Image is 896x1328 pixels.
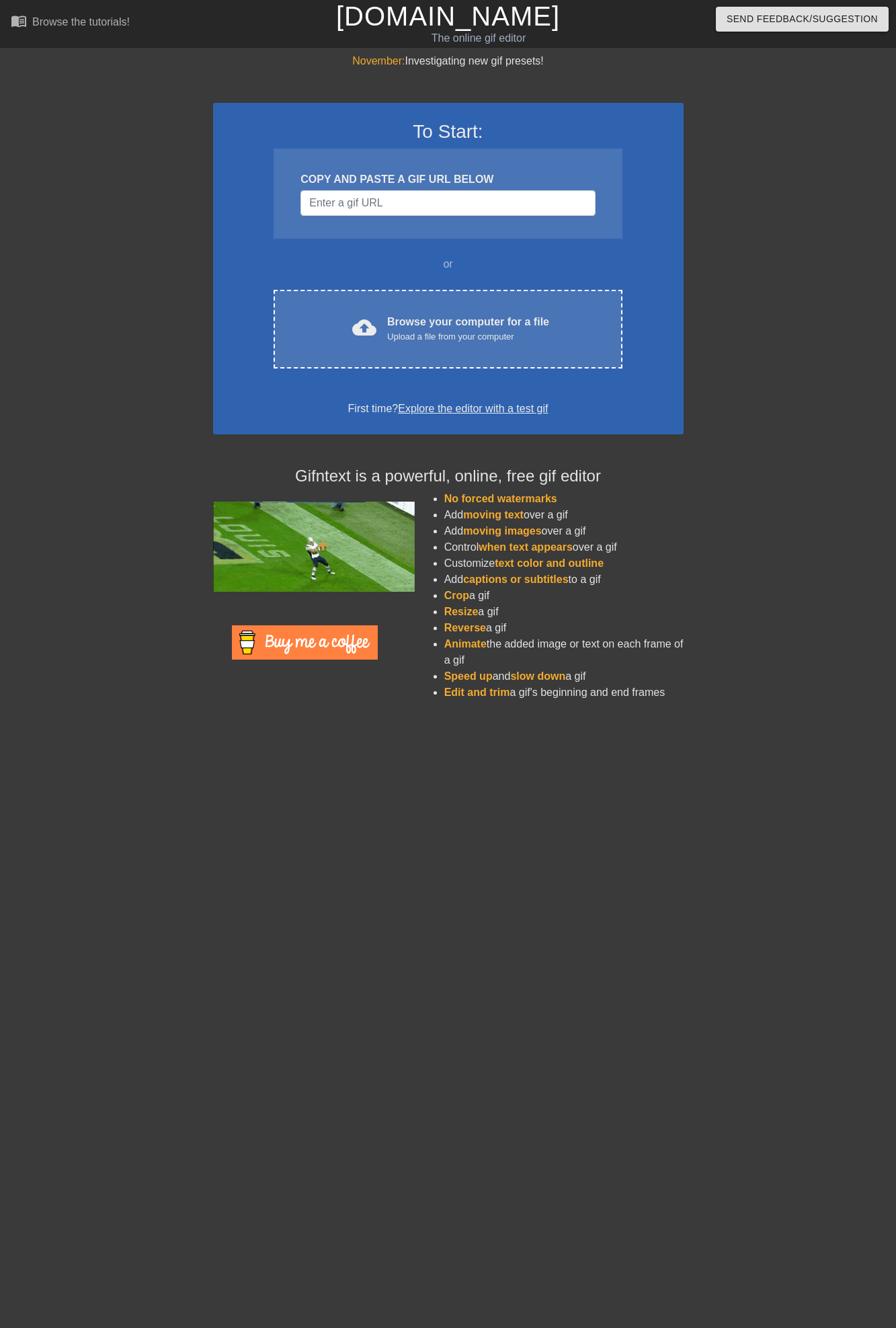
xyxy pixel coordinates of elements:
li: and a gif [444,668,684,685]
span: Animate [444,638,487,650]
li: Add to a gif [444,572,684,588]
li: Add over a gif [444,507,684,523]
span: November: [352,55,405,67]
span: Resize [444,606,479,617]
div: COPY AND PASTE A GIF URL BELOW [300,171,595,188]
span: cloud_upload [352,315,376,340]
span: Send Feedback/Suggestion [727,11,878,28]
h3: To Start: [231,120,666,143]
a: [DOMAIN_NAME] [336,1,560,31]
span: slow down [510,670,565,682]
div: Investigating new gif presets! [213,53,684,69]
div: Browse the tutorials! [32,16,130,28]
div: The online gif editor [305,30,651,46]
div: Browse your computer for a file [387,314,549,344]
span: captions or subtitles [463,574,568,585]
h4: Gifntext is a powerful, online, free gif editor [213,467,684,486]
li: Customize [444,555,684,572]
li: a gif [444,620,684,636]
div: Upload a file from your computer [387,330,549,344]
span: Reverse [444,622,486,633]
li: a gif [444,604,684,620]
button: Send Feedback/Suggestion [716,7,889,32]
span: when text appears [479,541,573,553]
input: Username [300,190,595,216]
span: moving text [463,509,524,520]
span: Edit and trim [444,687,510,698]
a: Explore the editor with a test gif [398,403,548,414]
a: Browse the tutorials! [11,13,130,34]
img: Buy Me A Coffee [232,625,378,660]
span: No forced watermarks [444,493,557,504]
div: First time? [231,401,666,417]
li: the added image or text on each frame of a gif [444,636,684,668]
img: football_small.gif [213,502,415,592]
li: Add over a gif [444,523,684,539]
li: a gif's beginning and end frames [444,685,684,701]
span: Crop [444,590,469,601]
span: Speed up [444,670,493,682]
li: Control over a gif [444,539,684,555]
span: menu_book [11,13,27,29]
span: moving images [463,525,541,537]
span: text color and outline [495,557,604,569]
li: a gif [444,588,684,604]
div: or [248,256,649,272]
